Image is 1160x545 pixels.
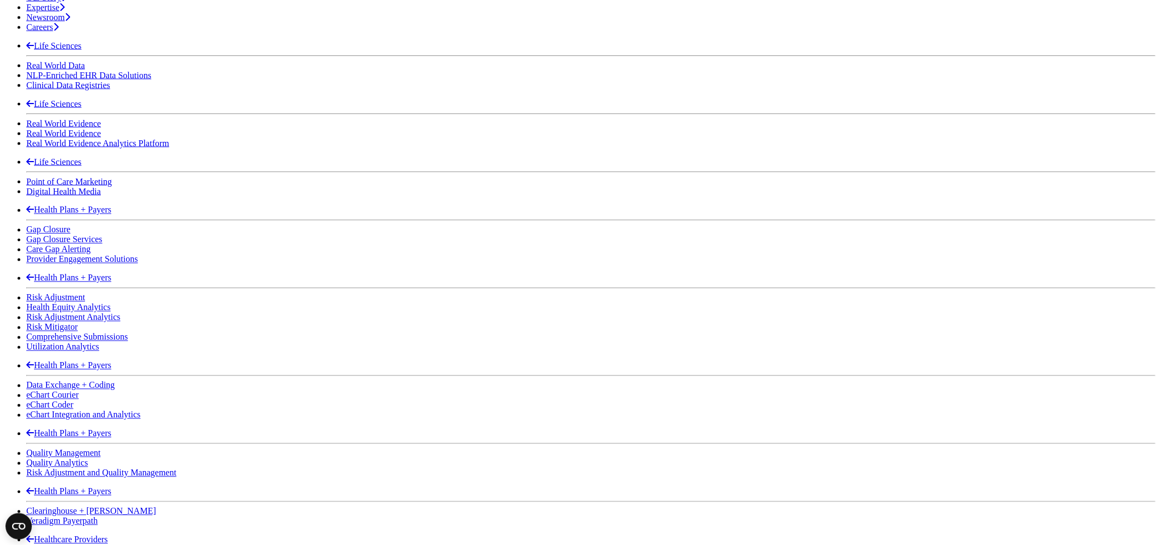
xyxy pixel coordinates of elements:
[26,361,111,370] a: Health Plans + Payers
[26,313,121,322] a: Risk Adjustment Analytics
[26,61,85,70] a: Real World Data
[26,119,101,128] a: Real World Evidence
[26,381,115,390] a: Data Exchange + Coding
[26,22,59,32] a: Careers
[26,303,111,312] a: Health Equity Analytics
[26,293,85,302] a: Risk Adjustment
[26,139,169,148] a: Real World Evidence Analytics Platform
[26,391,79,400] a: eChart Courier
[26,157,82,167] a: Life Sciences
[26,429,111,438] a: Health Plans + Payers
[26,129,101,138] a: Real World Evidence
[26,99,82,108] a: Life Sciences
[26,273,111,283] a: Health Plans + Payers
[26,255,138,264] a: Provider Engagement Solutions
[26,235,103,244] a: Gap Closure Services
[26,487,111,496] a: Health Plans + Payers
[26,400,73,410] a: eChart Coder
[26,245,90,254] a: Care Gap Alerting
[26,3,65,12] a: Expertise
[26,41,82,50] a: Life Sciences
[26,187,101,196] a: Digital Health Media
[26,205,111,215] a: Health Plans + Payers
[26,458,88,468] a: Quality Analytics
[26,342,99,352] a: Utilization Analytics
[26,225,70,234] a: Gap Closure
[26,507,156,516] a: Clearinghouse + [PERSON_NAME]
[951,467,1147,532] iframe: Drift Chat Widget
[26,410,140,420] a: eChart Integration and Analytics
[26,517,98,526] a: Veradigm Payerpath
[26,535,108,544] a: Healthcare Providers
[26,71,151,80] a: NLP-Enriched EHR Data Solutions
[26,13,70,22] a: Newsroom
[26,332,128,342] a: Comprehensive Submissions
[26,323,78,332] a: Risk Mitigator
[26,449,101,458] a: Quality Management
[26,81,110,90] a: Clinical Data Registries
[5,513,32,540] button: Open CMP widget
[26,468,177,478] a: Risk Adjustment and Quality Management
[26,177,112,186] a: Point of Care Marketing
